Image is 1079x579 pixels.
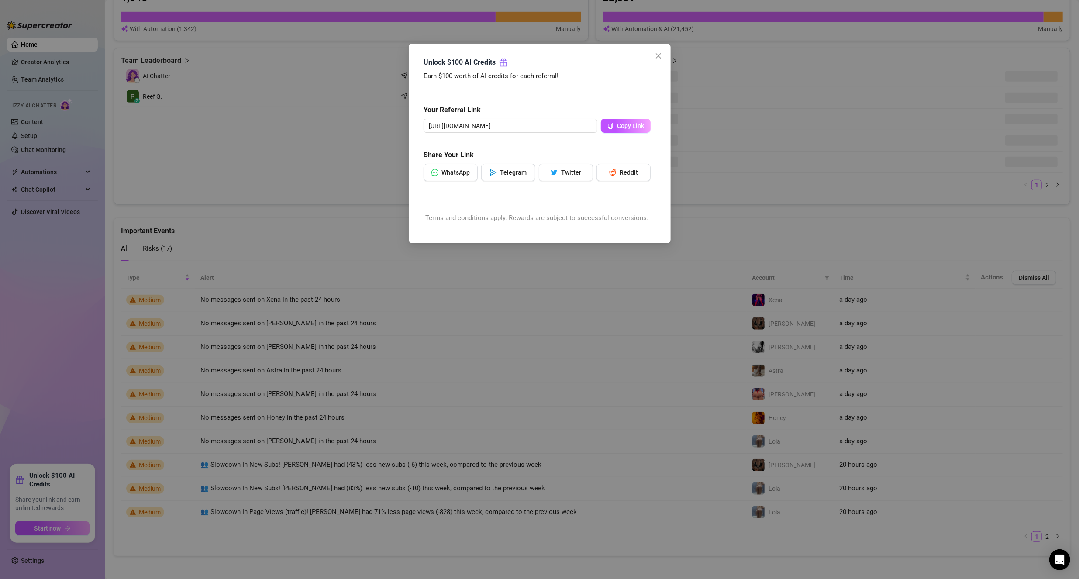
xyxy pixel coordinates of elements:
span: gift [499,58,508,67]
span: message [431,169,438,176]
span: close [655,52,662,59]
button: Close [652,49,665,63]
button: redditReddit [596,164,651,181]
div: Terms and conditions apply. Rewards are subject to successful conversions. [424,213,651,224]
span: reddit [609,169,616,176]
div: Earn $100 worth of AI credits for each referral! [424,71,651,82]
button: sendTelegram [481,164,535,181]
span: Reddit [620,169,638,176]
span: twitter [551,169,558,176]
span: copy [607,123,614,129]
span: Copy Link [617,122,644,129]
button: Copy Link [601,119,651,133]
h5: Share Your Link [424,150,651,160]
span: WhatsApp [441,169,470,176]
span: Close [652,52,665,59]
span: send [490,169,496,176]
div: Open Intercom Messenger [1049,549,1070,570]
button: messageWhatsApp [424,164,478,181]
span: Telegram [500,169,527,176]
strong: Unlock $100 AI Credits [424,58,496,66]
button: twitterTwitter [539,164,593,181]
h5: Your Referral Link [424,105,651,115]
span: Twitter [561,169,581,176]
